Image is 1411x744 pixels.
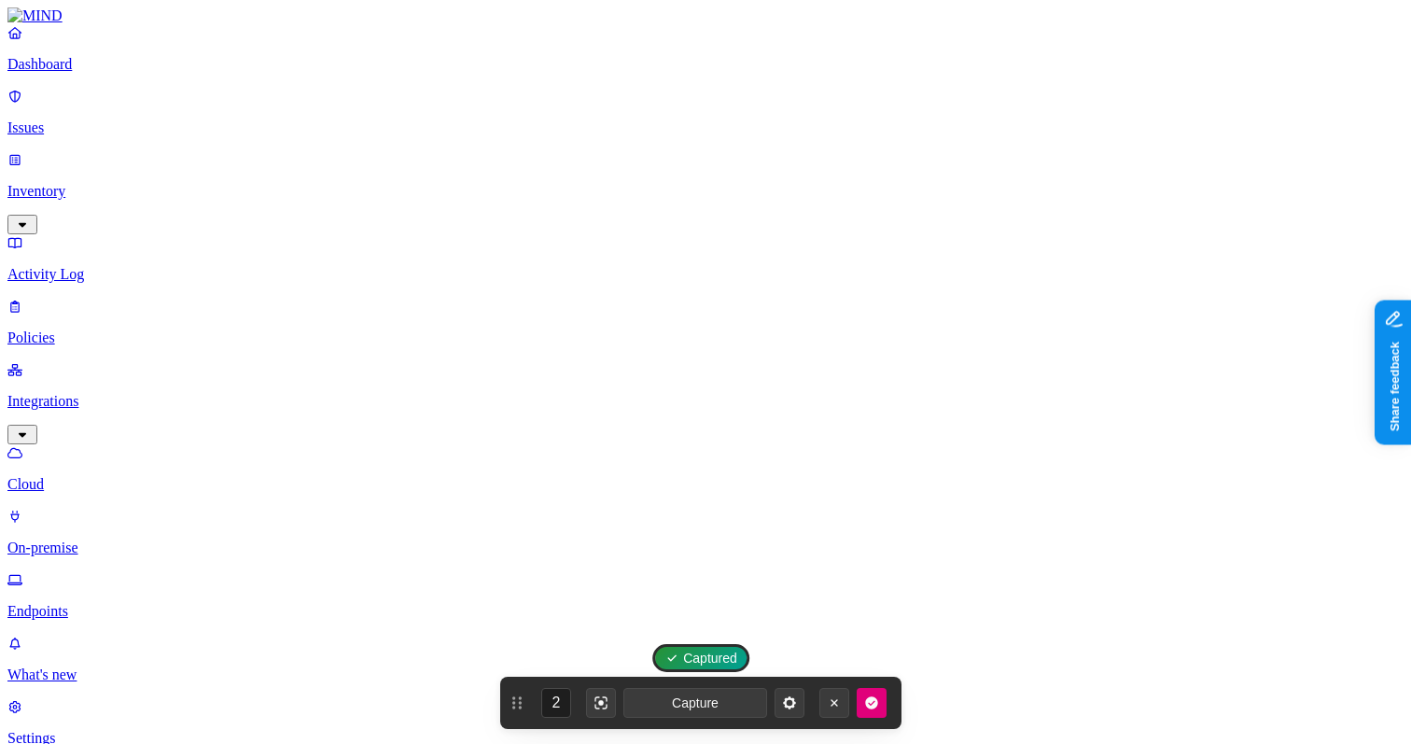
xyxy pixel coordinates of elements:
[7,667,1404,683] p: What's new
[7,476,1404,493] p: Cloud
[7,508,1404,556] a: On-premise
[7,361,1404,442] a: Integrations
[7,266,1404,283] p: Activity Log
[7,24,1404,73] a: Dashboard
[7,151,1404,232] a: Inventory
[7,119,1404,136] p: Issues
[7,393,1404,410] p: Integrations
[7,7,1404,24] a: MIND
[7,540,1404,556] p: On-premise
[7,330,1404,346] p: Policies
[7,298,1404,346] a: Policies
[7,603,1404,620] p: Endpoints
[7,234,1404,283] a: Activity Log
[7,7,63,24] img: MIND
[7,571,1404,620] a: Endpoints
[7,635,1404,683] a: What's new
[7,56,1404,73] p: Dashboard
[7,88,1404,136] a: Issues
[7,183,1404,200] p: Inventory
[7,444,1404,493] a: Cloud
